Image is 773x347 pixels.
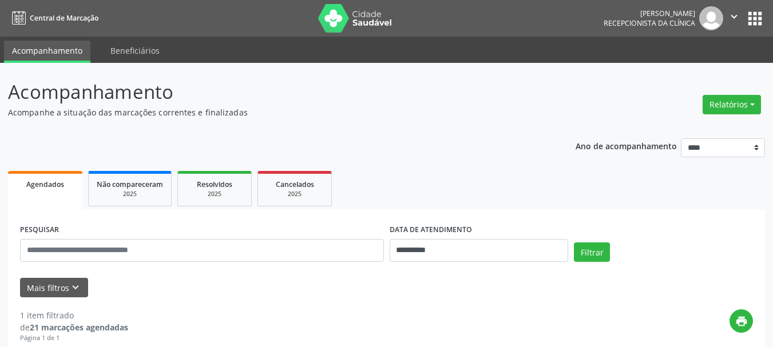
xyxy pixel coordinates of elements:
div: 2025 [266,190,323,198]
label: DATA DE ATENDIMENTO [390,221,472,239]
a: Central de Marcação [8,9,98,27]
i: print [735,315,748,328]
strong: 21 marcações agendadas [30,322,128,333]
i:  [728,10,740,23]
button: apps [745,9,765,29]
button: print [730,309,753,333]
span: Resolvidos [197,180,232,189]
img: img [699,6,723,30]
span: Recepcionista da clínica [604,18,695,28]
i: keyboard_arrow_down [69,281,82,294]
div: Página 1 de 1 [20,333,128,343]
span: Agendados [26,180,64,189]
a: Beneficiários [102,41,168,61]
p: Acompanhe a situação das marcações correntes e finalizadas [8,106,538,118]
span: Central de Marcação [30,13,98,23]
div: 2025 [97,190,163,198]
div: [PERSON_NAME] [604,9,695,18]
button: Mais filtroskeyboard_arrow_down [20,278,88,298]
div: 1 item filtrado [20,309,128,321]
div: 2025 [186,190,243,198]
p: Acompanhamento [8,78,538,106]
p: Ano de acompanhamento [576,138,677,153]
button:  [723,6,745,30]
span: Não compareceram [97,180,163,189]
button: Filtrar [574,242,610,262]
a: Acompanhamento [4,41,90,63]
button: Relatórios [703,95,761,114]
div: de [20,321,128,333]
label: PESQUISAR [20,221,59,239]
span: Cancelados [276,180,314,189]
